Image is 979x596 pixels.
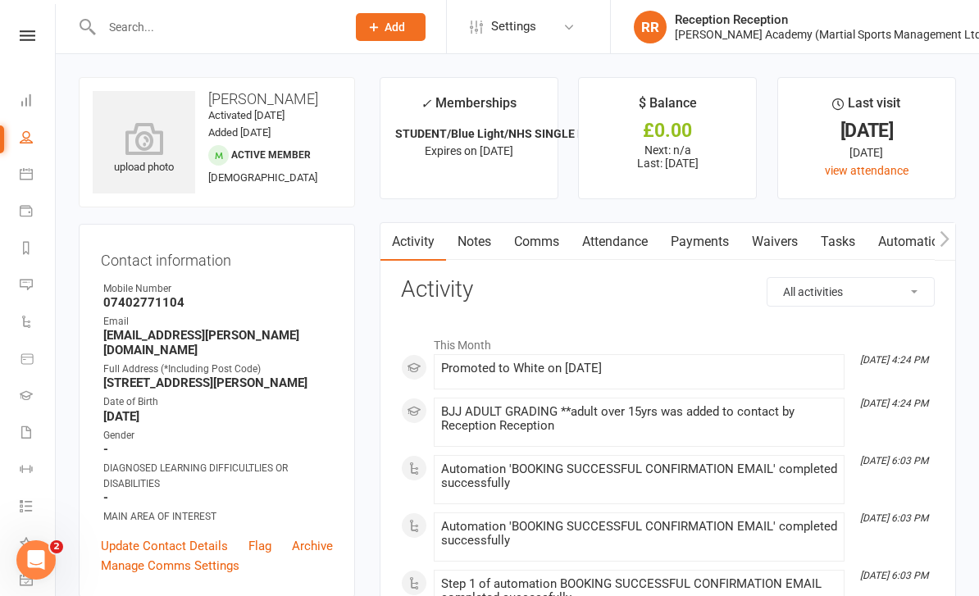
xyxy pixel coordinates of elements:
[231,149,311,161] span: Active member
[401,277,935,303] h3: Activity
[93,91,341,107] h3: [PERSON_NAME]
[93,122,195,176] div: upload photo
[825,164,908,177] a: view attendance
[491,8,536,45] span: Settings
[20,194,57,231] a: Payments
[441,362,837,375] div: Promoted to White on [DATE]
[860,354,928,366] i: [DATE] 4:24 PM
[103,375,333,390] strong: [STREET_ADDRESS][PERSON_NAME]
[594,143,741,170] p: Next: n/a Last: [DATE]
[50,540,63,553] span: 2
[860,512,928,524] i: [DATE] 6:03 PM
[208,109,285,121] time: Activated [DATE]
[639,93,697,122] div: $ Balance
[441,520,837,548] div: Automation 'BOOKING SUCCESSFUL CONFIRMATION EMAIL' completed successfully
[395,127,667,140] strong: STUDENT/Blue Light/NHS SINGLE MONTH PASS -...
[809,223,867,261] a: Tasks
[292,536,333,556] a: Archive
[441,462,837,490] div: Automation 'BOOKING SUCCESSFUL CONFIRMATION EMAIL' completed successfully
[860,398,928,409] i: [DATE] 4:24 PM
[208,126,271,139] time: Added [DATE]
[441,405,837,433] div: BJJ ADULT GRADING **adult over 15yrs was added to contact by Reception Reception
[832,93,900,122] div: Last visit
[421,96,431,111] i: ✓
[659,223,740,261] a: Payments
[103,428,333,444] div: Gender
[101,246,333,269] h3: Contact information
[860,570,928,581] i: [DATE] 6:03 PM
[634,11,667,43] div: RR
[103,362,333,377] div: Full Address (*Including Post Code)
[356,13,426,41] button: Add
[103,509,333,525] div: MAIN AREA OF INTEREST
[101,556,239,576] a: Manage Comms Settings
[20,342,57,379] a: Product Sales
[103,409,333,424] strong: [DATE]
[20,121,57,157] a: People
[385,20,405,34] span: Add
[103,490,333,505] strong: -
[103,442,333,457] strong: -
[20,84,57,121] a: Dashboard
[103,461,333,492] div: DIAGNOSED LEARNING DIFFICULTLIES OR DISABILITIES
[20,526,57,563] a: What's New
[380,223,446,261] a: Activity
[401,328,935,354] li: This Month
[793,143,940,162] div: [DATE]
[103,328,333,357] strong: [EMAIL_ADDRESS][PERSON_NAME][DOMAIN_NAME]
[20,157,57,194] a: Calendar
[20,231,57,268] a: Reports
[793,122,940,139] div: [DATE]
[425,144,513,157] span: Expires on [DATE]
[103,295,333,310] strong: 07402771104
[421,93,517,123] div: Memberships
[101,536,228,556] a: Update Contact Details
[503,223,571,261] a: Comms
[103,394,333,410] div: Date of Birth
[248,536,271,556] a: Flag
[594,122,741,139] div: £0.00
[740,223,809,261] a: Waivers
[103,314,333,330] div: Email
[208,171,317,184] span: [DEMOGRAPHIC_DATA]
[446,223,503,261] a: Notes
[571,223,659,261] a: Attendance
[103,281,333,297] div: Mobile Number
[97,16,335,39] input: Search...
[867,223,964,261] a: Automations
[860,455,928,466] i: [DATE] 6:03 PM
[16,540,56,580] iframe: Intercom live chat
